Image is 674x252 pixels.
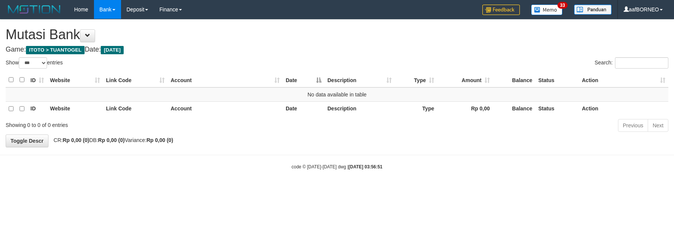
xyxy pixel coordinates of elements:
th: Status [535,101,579,116]
strong: [DATE] 03:56:51 [348,164,382,170]
small: code © [DATE]-[DATE] dwg | [292,164,383,170]
img: Feedback.jpg [482,5,520,15]
th: ID [27,101,47,116]
select: Showentries [19,57,47,69]
label: Show entries [6,57,63,69]
th: Type [395,101,437,116]
th: Link Code [103,101,168,116]
th: Rp 0,00 [437,101,493,116]
span: [DATE] [101,46,124,54]
th: Description: activate to sort column ascending [324,73,395,87]
span: ITOTO > TUANTOGEL [26,46,85,54]
th: Account [168,101,283,116]
th: Account: activate to sort column ascending [168,73,283,87]
span: 33 [557,2,568,9]
th: Amount: activate to sort column ascending [437,73,493,87]
img: Button%20Memo.svg [531,5,563,15]
label: Search: [595,57,668,69]
img: panduan.png [574,5,612,15]
th: Type: activate to sort column ascending [395,73,437,87]
span: CR: DB: Variance: [50,137,173,143]
img: MOTION_logo.png [6,4,63,15]
th: Description [324,101,395,116]
a: Previous [618,119,648,132]
th: ID: activate to sort column ascending [27,73,47,87]
th: Balance [493,101,535,116]
div: Showing 0 to 0 of 0 entries [6,118,275,129]
th: Link Code: activate to sort column ascending [103,73,168,87]
strong: Rp 0,00 (0) [147,137,173,143]
h1: Mutasi Bank [6,27,668,42]
a: Next [648,119,668,132]
th: Balance [493,73,535,87]
a: Toggle Descr [6,134,48,147]
th: Action [579,101,668,116]
th: Status [535,73,579,87]
th: Website: activate to sort column ascending [47,73,103,87]
th: Date [283,101,324,116]
strong: Rp 0,00 (0) [63,137,89,143]
th: Website [47,101,103,116]
th: Date: activate to sort column descending [283,73,324,87]
td: No data available in table [6,87,668,102]
h4: Game: Date: [6,46,668,53]
input: Search: [615,57,668,69]
th: Action: activate to sort column ascending [579,73,668,87]
strong: Rp 0,00 (0) [98,137,125,143]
